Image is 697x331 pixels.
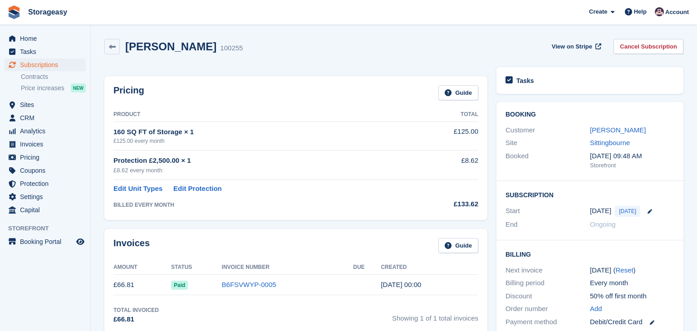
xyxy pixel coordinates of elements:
[5,32,86,45] a: menu
[353,260,381,275] th: Due
[5,151,86,164] a: menu
[5,177,86,190] a: menu
[590,206,611,216] time: 2025-08-07 23:00:00 UTC
[5,164,86,177] a: menu
[590,304,602,314] a: Add
[634,7,647,16] span: Help
[590,139,630,146] a: Sittingbourne
[411,107,478,122] th: Total
[615,266,633,274] a: Reset
[552,42,592,51] span: View on Stripe
[20,138,74,151] span: Invoices
[590,291,674,302] div: 50% off first month
[21,84,64,92] span: Price increases
[21,73,86,81] a: Contracts
[438,238,478,253] a: Guide
[589,7,607,16] span: Create
[614,39,683,54] a: Cancel Subscription
[20,125,74,137] span: Analytics
[113,260,171,275] th: Amount
[20,177,74,190] span: Protection
[655,7,664,16] img: James Stewart
[220,43,243,54] div: 100255
[125,40,216,53] h2: [PERSON_NAME]
[20,235,74,248] span: Booking Portal
[25,5,71,19] a: Storageasy
[590,220,616,228] span: Ongoing
[506,219,590,230] div: End
[5,235,86,248] a: menu
[506,151,590,170] div: Booked
[113,166,411,175] div: £8.62 every month
[548,39,603,54] a: View on Stripe
[113,137,411,145] div: £125.00 every month
[506,138,590,148] div: Site
[438,85,478,100] a: Guide
[5,45,86,58] a: menu
[411,122,478,150] td: £125.00
[20,32,74,45] span: Home
[5,204,86,216] a: menu
[20,190,74,203] span: Settings
[506,249,674,258] h2: Billing
[20,58,74,71] span: Subscriptions
[71,83,86,92] div: NEW
[506,206,590,217] div: Start
[20,112,74,124] span: CRM
[506,125,590,136] div: Customer
[7,5,21,19] img: stora-icon-8386f47178a22dfd0bd8f6a31ec36ba5ce8667c1dd55bd0f319d3a0aa187defe.svg
[381,260,478,275] th: Created
[113,85,144,100] h2: Pricing
[411,199,478,209] div: £133.62
[590,317,674,327] div: Debit/Credit Card
[516,77,534,85] h2: Tasks
[113,275,171,295] td: £66.81
[20,151,74,164] span: Pricing
[113,238,150,253] h2: Invoices
[5,98,86,111] a: menu
[8,224,90,233] span: Storefront
[590,278,674,288] div: Every month
[506,291,590,302] div: Discount
[222,260,353,275] th: Invoice Number
[590,151,674,161] div: [DATE] 09:48 AM
[411,151,478,180] td: £8.62
[113,127,411,137] div: 160 SQ FT of Storage × 1
[506,304,590,314] div: Order number
[20,45,74,58] span: Tasks
[20,204,74,216] span: Capital
[20,98,74,111] span: Sites
[5,58,86,71] a: menu
[222,281,276,288] a: B6FSVWYP-0005
[590,161,674,170] div: Storefront
[392,306,478,325] span: Showing 1 of 1 total invoices
[171,281,188,290] span: Paid
[5,112,86,124] a: menu
[506,317,590,327] div: Payment method
[5,125,86,137] a: menu
[21,83,86,93] a: Price increases NEW
[5,138,86,151] a: menu
[113,107,411,122] th: Product
[113,184,162,194] a: Edit Unit Types
[113,156,411,166] div: Protection £2,500.00 × 1
[506,265,590,276] div: Next invoice
[381,281,421,288] time: 2025-08-07 23:00:42 UTC
[171,260,222,275] th: Status
[590,126,646,134] a: [PERSON_NAME]
[75,236,86,247] a: Preview store
[5,190,86,203] a: menu
[173,184,222,194] a: Edit Protection
[590,265,674,276] div: [DATE] ( )
[665,8,689,17] span: Account
[506,278,590,288] div: Billing period
[113,306,159,314] div: Total Invoiced
[506,190,674,199] h2: Subscription
[113,201,411,209] div: BILLED EVERY MONTH
[113,314,159,325] div: £66.81
[615,206,640,217] span: [DATE]
[506,111,674,118] h2: Booking
[20,164,74,177] span: Coupons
